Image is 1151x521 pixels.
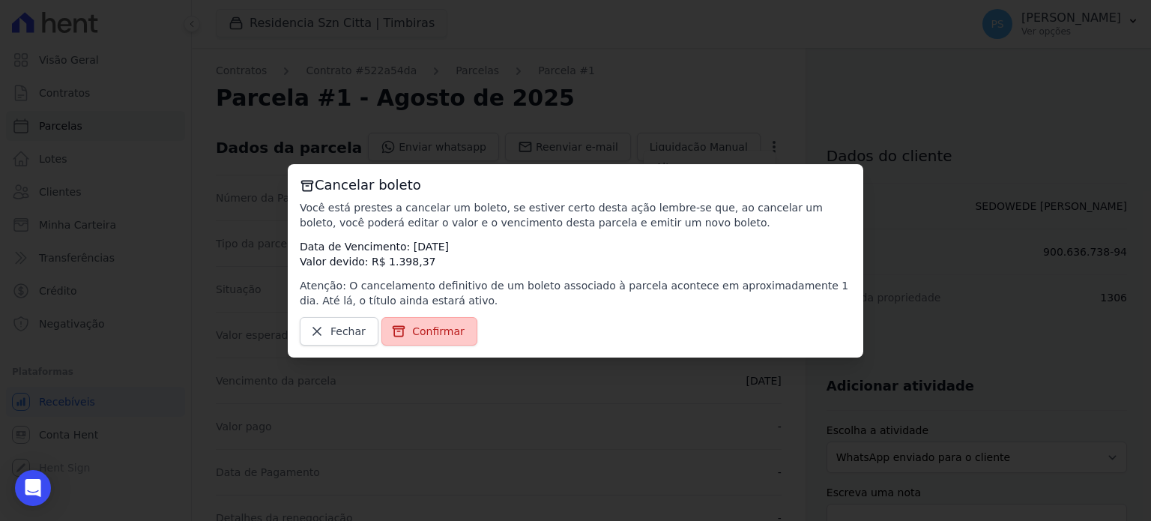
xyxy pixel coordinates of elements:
a: Confirmar [381,317,477,346]
h3: Cancelar boleto [300,176,851,194]
p: Você está prestes a cancelar um boleto, se estiver certo desta ação lembre-se que, ao cancelar um... [300,200,851,230]
p: Data de Vencimento: [DATE] Valor devido: R$ 1.398,37 [300,239,851,269]
span: Confirmar [412,324,465,339]
span: Fechar [330,324,366,339]
a: Fechar [300,317,378,346]
div: Open Intercom Messenger [15,470,51,506]
p: Atenção: O cancelamento definitivo de um boleto associado à parcela acontece em aproximadamente 1... [300,278,851,308]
